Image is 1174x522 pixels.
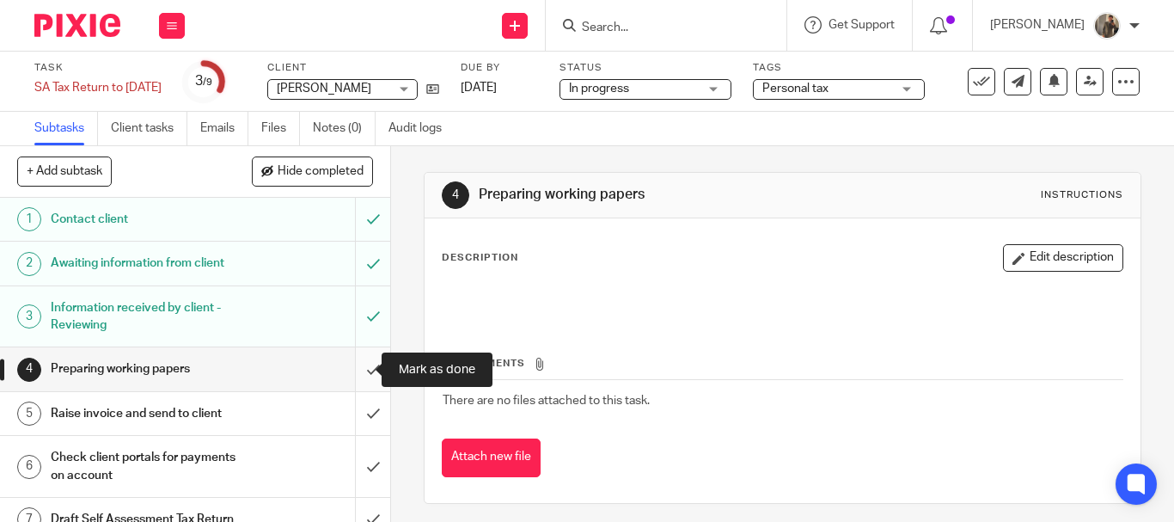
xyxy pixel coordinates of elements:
div: SA Tax Return to 5th April 2025 [34,79,162,96]
h1: Preparing working papers [51,356,242,382]
h1: Information received by client - Reviewing [51,295,242,339]
img: IMG_5023.jpeg [1093,12,1121,40]
span: [PERSON_NAME] [277,83,371,95]
div: 4 [17,358,41,382]
img: Pixie [34,14,120,37]
span: Hide completed [278,165,364,179]
a: Client tasks [111,112,187,145]
label: Task [34,61,162,75]
div: 6 [17,455,41,479]
p: [PERSON_NAME] [990,16,1085,34]
button: Attach new file [442,439,541,477]
h1: Check client portals for payments on account [51,445,242,488]
h1: Raise invoice and send to client [51,401,242,427]
div: 3 [17,304,41,329]
div: 3 [195,71,212,91]
h1: Preparing working papers [479,186,819,204]
label: Tags [753,61,925,75]
p: Description [442,251,518,265]
a: Audit logs [388,112,455,145]
span: There are no files attached to this task. [443,395,650,407]
a: Notes (0) [313,112,376,145]
div: 4 [442,181,469,209]
label: Due by [461,61,538,75]
div: 2 [17,252,41,276]
div: 1 [17,207,41,231]
div: SA Tax Return to [DATE] [34,79,162,96]
label: Status [559,61,731,75]
label: Client [267,61,439,75]
span: Attachments [443,359,525,368]
h1: Contact client [51,206,242,232]
div: 5 [17,402,41,426]
input: Search [580,21,735,36]
button: + Add subtask [17,157,112,186]
a: Emails [200,112,248,145]
a: Subtasks [34,112,98,145]
a: Files [261,112,300,145]
button: Hide completed [252,157,373,186]
button: Edit description [1003,244,1123,272]
span: In progress [569,83,629,95]
h1: Awaiting information from client [51,250,242,276]
span: [DATE] [461,82,497,94]
small: /9 [203,77,212,87]
div: Instructions [1041,188,1123,202]
span: Get Support [829,19,895,31]
span: Personal tax [762,83,829,95]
